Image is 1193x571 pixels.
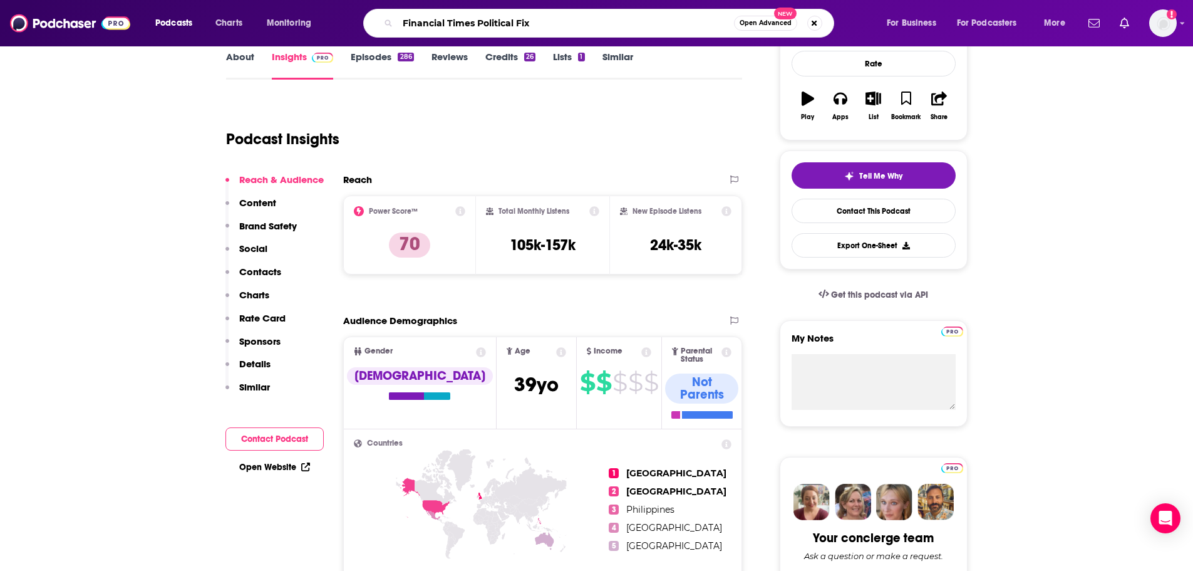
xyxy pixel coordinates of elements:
button: Bookmark [890,83,922,128]
button: Content [225,197,276,220]
div: List [869,113,879,121]
span: [GEOGRAPHIC_DATA] [626,468,726,479]
span: [GEOGRAPHIC_DATA] [626,540,722,552]
div: 1 [578,53,584,61]
a: Credits26 [485,51,535,80]
span: 39 yo [514,372,559,397]
span: $ [596,372,611,392]
button: open menu [949,13,1035,33]
p: Reach & Audience [239,174,324,186]
img: Podchaser Pro [941,327,963,337]
span: Charts [215,14,242,32]
span: Countries [367,439,403,448]
button: open menu [258,13,328,33]
p: Details [239,358,271,370]
button: Show profile menu [1149,9,1177,37]
button: tell me why sparkleTell Me Why [792,162,956,189]
div: Rate [792,51,956,76]
a: Contact This Podcast [792,199,956,223]
span: Logged in as egilfenbaum [1149,9,1177,37]
div: Open Intercom Messenger [1150,503,1180,533]
h2: Reach [343,174,372,186]
div: Ask a question or make a request. [804,551,943,561]
p: Similar [239,381,270,393]
a: Pro website [941,461,963,473]
div: Play [801,113,814,121]
button: Contacts [225,266,281,289]
span: $ [628,372,643,392]
div: 286 [398,53,413,61]
span: Get this podcast via API [831,290,928,300]
img: User Profile [1149,9,1177,37]
button: List [857,83,889,128]
span: 2 [609,486,619,496]
span: Age [515,347,530,355]
h3: 105k-157k [510,236,576,254]
div: 26 [524,53,535,61]
a: Episodes286 [351,51,413,80]
button: Contact Podcast [225,427,324,451]
button: Export One-Sheet [792,233,956,258]
p: Charts [239,289,269,301]
div: Not Parents [665,374,738,404]
button: Details [225,358,271,381]
button: Sponsors [225,335,281,359]
button: Open AdvancedNew [734,16,797,31]
a: Lists1 [553,51,584,80]
span: Open Advanced [740,20,792,26]
p: Rate Card [239,312,286,324]
h2: New Episode Listens [633,207,701,216]
a: Show notifications dropdown [1115,13,1134,34]
span: $ [580,372,595,392]
button: open menu [1035,13,1081,33]
a: About [226,51,254,80]
img: Jules Profile [876,484,912,520]
button: Similar [225,381,270,404]
button: open menu [878,13,952,33]
span: Gender [364,347,393,355]
span: 1 [609,468,619,478]
button: Apps [824,83,857,128]
span: $ [644,372,658,392]
p: Contacts [239,266,281,278]
button: Charts [225,289,269,312]
a: Get this podcast via API [808,280,939,310]
span: Income [594,347,622,355]
span: 3 [609,505,619,515]
a: Reviews [431,51,468,80]
img: Sydney Profile [793,484,830,520]
span: [GEOGRAPHIC_DATA] [626,522,722,533]
h2: Total Monthly Listens [498,207,569,216]
span: [GEOGRAPHIC_DATA] [626,486,726,497]
button: Play [792,83,824,128]
div: Apps [832,113,849,121]
span: Monitoring [267,14,311,32]
h1: Podcast Insights [226,130,339,149]
button: Brand Safety [225,220,297,243]
svg: Add a profile image [1167,9,1177,19]
p: Content [239,197,276,209]
div: Your concierge team [813,530,934,546]
span: Parental Status [681,347,720,364]
span: Tell Me Why [859,171,902,181]
button: Reach & Audience [225,174,324,197]
img: Podchaser Pro [941,463,963,473]
p: Brand Safety [239,220,297,232]
span: Philippines [626,504,674,515]
input: Search podcasts, credits, & more... [398,13,734,33]
span: New [774,8,797,19]
span: More [1044,14,1065,32]
span: 5 [609,541,619,551]
img: Jon Profile [917,484,954,520]
img: Podchaser - Follow, Share and Rate Podcasts [10,11,130,35]
h2: Audience Demographics [343,315,457,327]
span: Podcasts [155,14,192,32]
span: $ [612,372,627,392]
button: Social [225,243,267,266]
label: My Notes [792,332,956,354]
div: Bookmark [891,113,921,121]
button: Rate Card [225,312,286,335]
button: Share [922,83,955,128]
a: Pro website [941,325,963,337]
